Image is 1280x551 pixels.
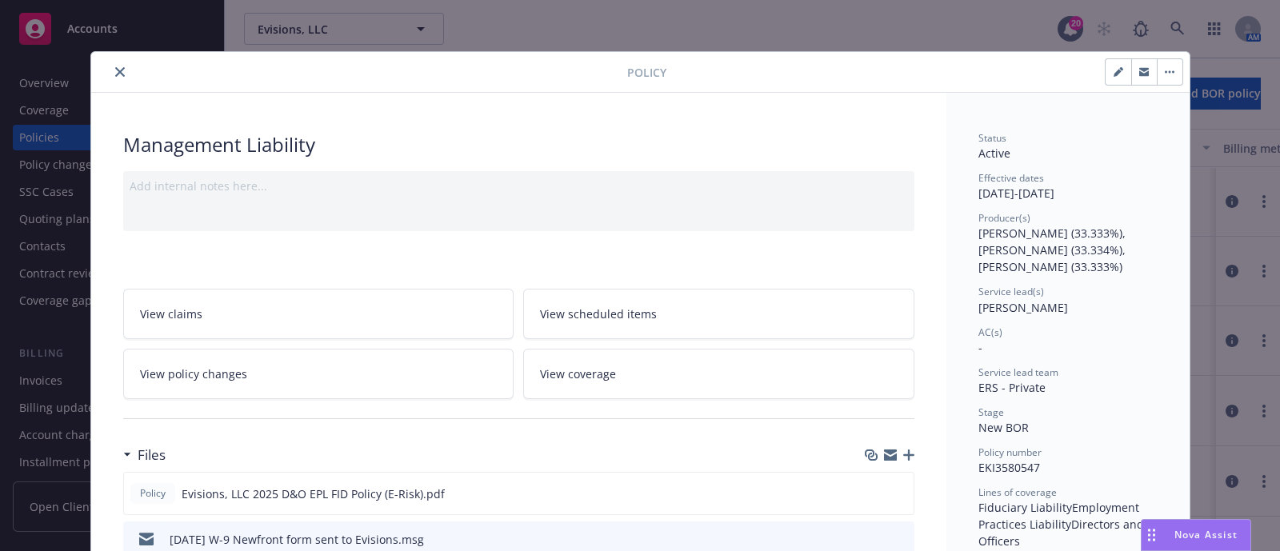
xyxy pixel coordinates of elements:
[123,349,514,399] a: View policy changes
[1142,520,1162,550] div: Drag to move
[523,349,914,399] a: View coverage
[627,64,666,81] span: Policy
[867,485,880,502] button: download file
[170,531,424,548] div: [DATE] W-9 Newfront form sent to Evisions.msg
[130,178,908,194] div: Add internal notes here...
[138,445,166,465] h3: Files
[140,305,202,322] span: View claims
[893,485,907,502] button: preview file
[123,131,914,158] div: Management Liability
[894,531,908,548] button: preview file
[978,405,1004,419] span: Stage
[978,300,1068,315] span: [PERSON_NAME]
[123,445,166,465] div: Files
[978,500,1072,515] span: Fiduciary Liability
[978,340,982,355] span: -
[1174,528,1238,541] span: Nova Assist
[978,420,1029,435] span: New BOR
[1141,519,1251,551] button: Nova Assist
[978,171,1044,185] span: Effective dates
[978,131,1006,145] span: Status
[137,486,169,501] span: Policy
[978,445,1042,459] span: Policy number
[978,285,1044,298] span: Service lead(s)
[978,365,1058,379] span: Service lead team
[978,171,1158,202] div: [DATE] - [DATE]
[523,289,914,339] a: View scheduled items
[978,325,1002,339] span: AC(s)
[540,365,616,382] span: View coverage
[140,365,247,382] span: View policy changes
[978,485,1057,499] span: Lines of coverage
[978,226,1129,274] span: [PERSON_NAME] (33.333%), [PERSON_NAME] (33.334%), [PERSON_NAME] (33.333%)
[868,531,881,548] button: download file
[978,517,1147,549] span: Directors and Officers
[123,289,514,339] a: View claims
[110,62,130,82] button: close
[182,485,445,502] span: Evisions, LLC 2025 D&O EPL FID Policy (E-Risk).pdf
[540,305,657,322] span: View scheduled items
[978,500,1142,532] span: Employment Practices Liability
[978,380,1046,395] span: ERS - Private
[978,460,1040,475] span: EKI3580547
[978,146,1010,161] span: Active
[978,211,1030,225] span: Producer(s)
